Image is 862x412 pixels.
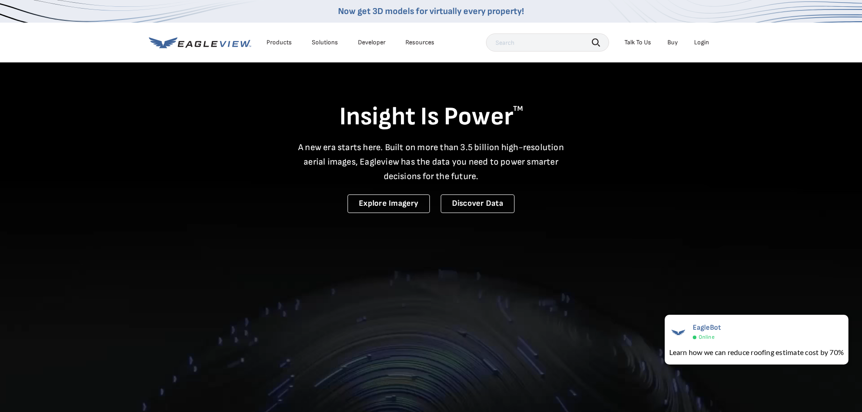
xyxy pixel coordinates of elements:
[699,334,714,341] span: Online
[338,6,524,17] a: Now get 3D models for virtually every property!
[669,323,687,341] img: EagleBot
[358,38,386,47] a: Developer
[513,104,523,113] sup: TM
[348,194,430,213] a: Explore Imagery
[694,38,709,47] div: Login
[669,347,844,358] div: Learn how we can reduce roofing estimate cost by 70%
[267,38,292,47] div: Products
[624,38,651,47] div: Talk To Us
[149,101,714,133] h1: Insight Is Power
[667,38,678,47] a: Buy
[441,194,514,213] a: Discover Data
[405,38,434,47] div: Resources
[693,323,721,332] span: EagleBot
[312,38,338,47] div: Solutions
[486,33,609,52] input: Search
[293,140,570,184] p: A new era starts here. Built on more than 3.5 billion high-resolution aerial images, Eagleview ha...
